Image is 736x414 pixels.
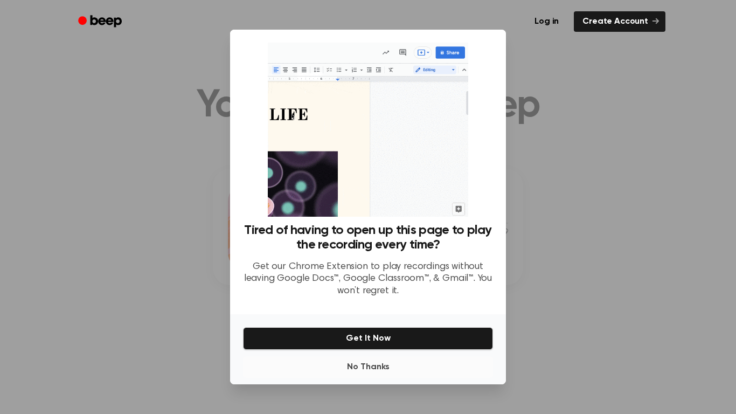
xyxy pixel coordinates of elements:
[243,356,493,378] button: No Thanks
[243,223,493,252] h3: Tired of having to open up this page to play the recording every time?
[243,327,493,350] button: Get It Now
[243,261,493,298] p: Get our Chrome Extension to play recordings without leaving Google Docs™, Google Classroom™, & Gm...
[71,11,131,32] a: Beep
[526,11,567,32] a: Log in
[574,11,665,32] a: Create Account
[268,43,468,217] img: Beep extension in action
